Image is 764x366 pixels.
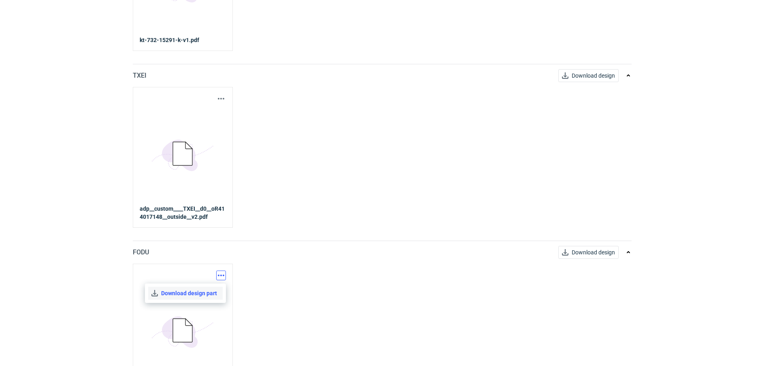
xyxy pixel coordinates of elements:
[133,248,149,257] p: FODU
[133,71,147,80] p: TXEI
[148,287,223,300] a: Download design part
[216,94,226,104] button: Actions
[140,205,226,221] a: adp__custom____TXEI__d0__oR414017148__outside__v2.pdf
[140,36,226,44] a: kt-732-15291-k-v1.pdf
[572,250,615,255] span: Download design
[140,37,199,43] strong: kt-732-15291-k-v1.pdf
[558,246,619,259] button: Download design
[572,73,615,78] span: Download design
[216,271,226,280] button: Actions
[558,69,619,82] button: Download design
[140,205,225,220] strong: adp__custom____TXEI__d0__oR414017148__outside__v2.pdf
